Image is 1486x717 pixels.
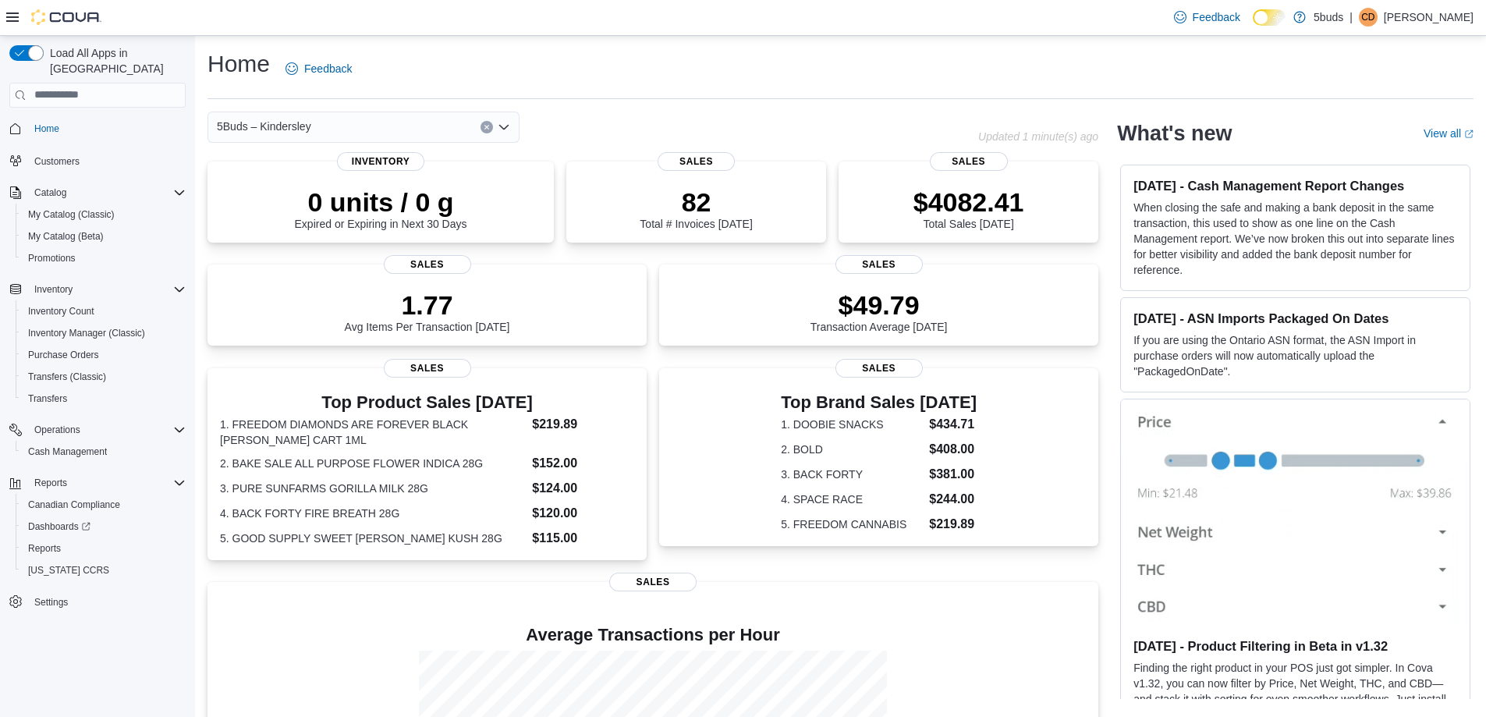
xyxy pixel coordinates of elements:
dt: 4. BACK FORTY FIRE BREATH 28G [220,506,526,521]
dt: 4. SPACE RACE [781,492,923,507]
span: Inventory Manager (Classic) [22,324,186,343]
span: My Catalog (Classic) [28,208,115,221]
dd: $152.00 [532,454,634,473]
button: My Catalog (Classic) [16,204,192,225]
span: Inventory [337,152,424,171]
button: [US_STATE] CCRS [16,559,192,581]
button: Cash Management [16,441,192,463]
dt: 5. FREEDOM CANNABIS [781,516,923,532]
a: Canadian Compliance [22,495,126,514]
span: Inventory [28,280,186,299]
span: Transfers [28,392,67,405]
span: Sales [658,152,736,171]
span: Settings [28,592,186,612]
span: Inventory [34,283,73,296]
a: Customers [28,152,86,171]
span: [US_STATE] CCRS [28,564,109,577]
a: [US_STATE] CCRS [22,561,115,580]
p: $4082.41 [913,186,1024,218]
div: Expired or Expiring in Next 30 Days [295,186,467,230]
span: Canadian Compliance [28,499,120,511]
a: Dashboards [16,516,192,538]
button: Settings [3,591,192,613]
a: Inventory Count [22,302,101,321]
p: If you are using the Ontario ASN format, the ASN Import in purchase orders will now automatically... [1133,332,1457,379]
span: Reports [34,477,67,489]
span: Promotions [28,252,76,264]
span: Feedback [1193,9,1240,25]
dd: $434.71 [929,415,977,434]
button: Transfers (Classic) [16,366,192,388]
span: Promotions [22,249,186,268]
p: Updated 1 minute(s) ago [978,130,1098,143]
span: Sales [384,255,471,274]
span: Dashboards [22,517,186,536]
span: Operations [28,421,186,439]
p: | [1349,8,1353,27]
span: My Catalog (Classic) [22,205,186,224]
button: Open list of options [498,121,510,133]
input: Dark Mode [1253,9,1286,26]
span: Cash Management [28,445,107,458]
span: Purchase Orders [22,346,186,364]
p: 0 units / 0 g [295,186,467,218]
h3: Top Brand Sales [DATE] [781,393,977,412]
span: My Catalog (Beta) [22,227,186,246]
span: Home [34,122,59,135]
button: Transfers [16,388,192,410]
dd: $124.00 [532,479,634,498]
a: Transfers (Classic) [22,367,112,386]
button: Reports [16,538,192,559]
span: Transfers [22,389,186,408]
dd: $120.00 [532,504,634,523]
span: Sales [384,359,471,378]
span: Catalog [34,186,66,199]
span: CD [1361,8,1374,27]
dt: 1. FREEDOM DIAMONDS ARE FOREVER BLACK [PERSON_NAME] CART 1ML [220,417,526,448]
span: Home [28,119,186,138]
span: Inventory Manager (Classic) [28,327,145,339]
button: Reports [3,472,192,494]
a: Purchase Orders [22,346,105,364]
div: Total Sales [DATE] [913,186,1024,230]
svg: External link [1464,130,1474,139]
button: My Catalog (Beta) [16,225,192,247]
span: Customers [34,155,80,168]
button: Inventory [3,279,192,300]
a: Feedback [279,53,358,84]
dd: $408.00 [929,440,977,459]
h2: What's new [1117,121,1232,146]
h4: Average Transactions per Hour [220,626,1086,644]
span: Operations [34,424,80,436]
span: Settings [34,596,68,609]
button: Promotions [16,247,192,269]
div: Avg Items Per Transaction [DATE] [345,289,510,333]
p: When closing the safe and making a bank deposit in the same transaction, this used to show as one... [1133,200,1457,278]
button: Inventory [28,280,79,299]
dt: 3. PURE SUNFARMS GORILLA MILK 28G [220,481,526,496]
span: Reports [22,539,186,558]
dd: $115.00 [532,529,634,548]
span: Load All Apps in [GEOGRAPHIC_DATA] [44,45,186,76]
button: Clear input [481,121,493,133]
a: Promotions [22,249,82,268]
h3: [DATE] - ASN Imports Packaged On Dates [1133,311,1457,326]
dt: 2. BAKE SALE ALL PURPOSE FLOWER INDICA 28G [220,456,526,471]
button: Reports [28,474,73,492]
span: Canadian Compliance [22,495,186,514]
p: 82 [640,186,752,218]
button: Inventory Manager (Classic) [16,322,192,344]
span: Reports [28,542,61,555]
button: Canadian Compliance [16,494,192,516]
p: 5buds [1314,8,1343,27]
dd: $244.00 [929,490,977,509]
p: $49.79 [810,289,948,321]
span: Inventory Count [22,302,186,321]
span: Inventory Count [28,305,94,318]
h3: [DATE] - Product Filtering in Beta in v1.32 [1133,638,1457,654]
dt: 3. BACK FORTY [781,467,923,482]
h3: [DATE] - Cash Management Report Changes [1133,178,1457,193]
span: Sales [835,255,923,274]
dd: $219.89 [532,415,634,434]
